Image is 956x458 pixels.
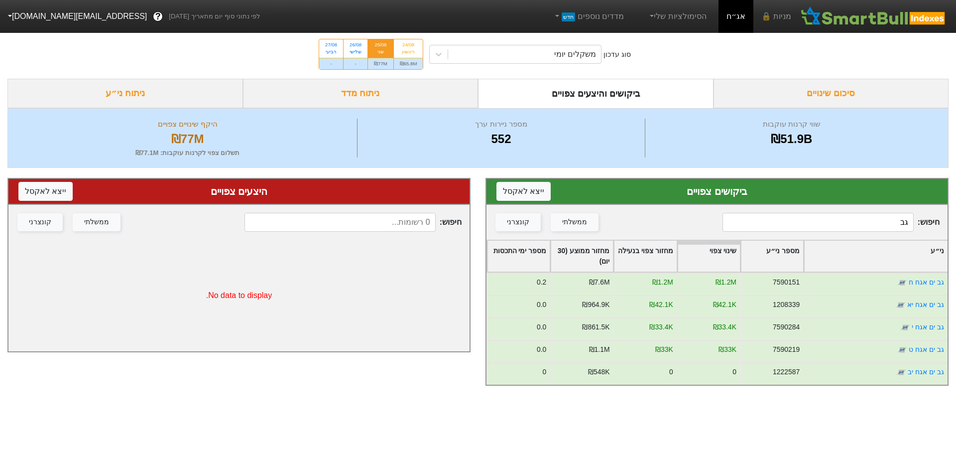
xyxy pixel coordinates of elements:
[155,10,161,23] span: ?
[394,58,423,69] div: ₪65.8M
[18,184,460,199] div: היצעים צפויים
[73,213,120,231] button: ממשלתי
[350,41,361,48] div: 26/08
[603,49,631,60] div: סוג עדכון
[554,48,596,60] div: משקלים יומי
[669,367,673,377] div: 0
[648,130,936,148] div: ₪51.9B
[589,277,610,288] div: ₪7.6M
[909,345,944,353] a: גב ים אגח ט
[900,322,910,332] img: tase link
[718,344,736,355] div: ₪33K
[614,241,676,272] div: Toggle SortBy
[732,367,736,377] div: 0
[374,41,387,48] div: 25/08
[909,278,944,286] a: גב ים אגח ח
[678,241,740,272] div: Toggle SortBy
[912,323,944,331] a: גב ים אגח י
[773,277,800,288] div: 7590151
[648,119,936,130] div: שווי קרנות עוקבות
[722,213,940,232] span: חיפוש :
[551,213,598,231] button: ממשלתי
[907,301,944,308] a: גב ים אגח יא
[897,278,907,288] img: tase link
[714,79,949,108] div: סיכום שינויים
[713,300,736,310] div: ₪42.1K
[487,241,550,272] div: Toggle SortBy
[368,58,393,69] div: ₪77M
[537,300,546,310] div: 0.0
[713,322,736,332] div: ₪33.4K
[360,130,642,148] div: 552
[325,48,337,55] div: רביעי
[495,213,541,231] button: קונצרני
[478,79,714,108] div: ביקושים והיצעים צפויים
[543,367,547,377] div: 0
[644,6,711,26] a: הסימולציות שלי
[360,119,642,130] div: מספר ניירות ערך
[549,6,628,26] a: מדדים נוספיםחדש
[649,300,673,310] div: ₪42.1K
[537,344,546,355] div: 0.0
[8,240,470,351] div: No data to display.
[18,182,73,201] button: ייצא לאקסל
[716,277,736,288] div: ₪1.2M
[773,300,800,310] div: 1208339
[551,241,613,272] div: Toggle SortBy
[804,241,948,272] div: Toggle SortBy
[350,48,361,55] div: שלישי
[400,41,417,48] div: 24/08
[908,368,944,376] a: גב ים אגח יב
[562,12,575,21] span: חדש
[374,48,387,55] div: שני
[169,11,260,21] span: לפי נתוני סוף יום מתאריך [DATE]
[896,300,906,310] img: tase link
[537,277,546,288] div: 0.2
[344,58,367,69] div: -
[773,322,800,332] div: 7590284
[655,344,673,355] div: ₪33K
[17,213,63,231] button: קונצרני
[582,322,609,332] div: ₪861.5K
[562,217,587,228] div: ממשלתי
[20,130,355,148] div: ₪77M
[20,148,355,158] div: תשלום צפוי לקרנות עוקבות : ₪77.1M
[400,48,417,55] div: ראשון
[243,79,478,108] div: ניתוח מדד
[496,184,938,199] div: ביקושים צפויים
[722,213,914,232] input: 552 רשומות...
[537,322,546,332] div: 0.0
[741,241,803,272] div: Toggle SortBy
[799,6,948,26] img: SmartBull
[244,213,462,232] span: חיפוש :
[773,344,800,355] div: 7590219
[589,344,610,355] div: ₪1.1M
[507,217,529,228] div: קונצרני
[652,277,673,288] div: ₪1.2M
[649,322,673,332] div: ₪33.4K
[29,217,51,228] div: קונצרני
[897,345,907,355] img: tase link
[84,217,109,228] div: ממשלתי
[319,58,343,69] div: -
[325,41,337,48] div: 27/08
[588,367,609,377] div: ₪548K
[7,79,243,108] div: ניתוח ני״ע
[496,182,551,201] button: ייצא לאקסל
[244,213,436,232] input: 0 רשומות...
[20,119,355,130] div: היקף שינויים צפויים
[582,300,609,310] div: ₪964.9K
[773,367,800,377] div: 1222587
[896,367,906,377] img: tase link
